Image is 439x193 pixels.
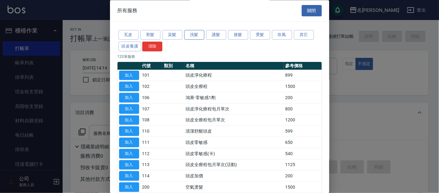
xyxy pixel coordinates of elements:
[119,138,139,148] button: 加入
[118,30,138,40] button: 瓦皮
[184,182,284,193] td: 空氣燙髮
[141,62,163,70] th: 代號
[141,170,163,182] td: 114
[141,148,163,160] td: 112
[302,5,322,17] button: 關閉
[184,148,284,160] td: 頭皮零敏感(卡)
[250,30,270,40] button: 燙髮
[184,70,284,81] td: 頭皮淨化療程
[119,104,139,114] button: 加入
[141,115,163,126] td: 108
[184,126,284,137] td: 清潔舒醒頭皮
[118,54,322,59] p: 120 筆服務
[284,148,322,160] td: 540
[118,8,138,14] span: 所有服務
[119,171,139,181] button: 加入
[284,137,322,148] td: 650
[284,92,322,104] td: 200
[140,30,160,40] button: 剪髮
[284,170,322,182] td: 200
[184,104,284,115] td: 頭皮淨化療程包月單次
[162,62,184,70] th: 類別
[228,30,248,40] button: 接髮
[184,92,284,104] td: 鴻果-零敏感1劑
[284,115,322,126] td: 1200
[141,182,163,193] td: 200
[119,127,139,136] button: 加入
[184,81,284,92] td: 頭皮全療程
[119,149,139,159] button: 加入
[118,42,142,51] button: 頭皮養護
[272,30,292,40] button: 吹風
[119,93,139,103] button: 加入
[184,30,204,40] button: 洗髮
[184,115,284,126] td: 頭皮全療程包月單次
[141,104,163,115] td: 107
[119,183,139,192] button: 加入
[284,126,322,137] td: 599
[162,30,182,40] button: 染髮
[284,70,322,81] td: 899
[141,137,163,148] td: 111
[141,70,163,81] td: 101
[284,104,322,115] td: 800
[141,160,163,171] td: 113
[119,82,139,92] button: 加入
[284,81,322,92] td: 1500
[184,62,284,70] th: 名稱
[284,160,322,171] td: 1125
[141,126,163,137] td: 110
[141,81,163,92] td: 102
[141,92,163,104] td: 106
[206,30,226,40] button: 護髮
[119,71,139,80] button: 加入
[284,62,322,70] th: 參考價格
[142,42,162,51] button: 清除
[294,30,314,40] button: 其它
[184,160,284,171] td: 頭皮全療程包月單次(活動)
[184,170,284,182] td: 頭皮加價
[119,160,139,170] button: 加入
[119,115,139,125] button: 加入
[184,137,284,148] td: 頭皮零敏感
[284,182,322,193] td: 1500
